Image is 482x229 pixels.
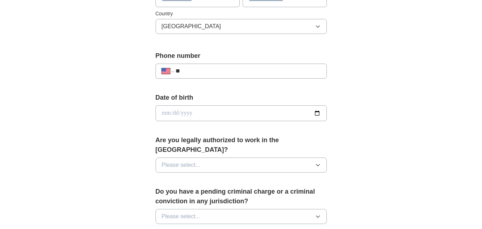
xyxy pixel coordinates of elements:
span: Please select... [162,212,201,221]
span: Please select... [162,161,201,169]
label: Country [156,10,327,18]
button: Please select... [156,209,327,224]
button: Please select... [156,158,327,173]
label: Date of birth [156,93,327,103]
label: Are you legally authorized to work in the [GEOGRAPHIC_DATA]? [156,135,327,155]
label: Phone number [156,51,327,61]
label: Do you have a pending criminal charge or a criminal conviction in any jurisdiction? [156,187,327,206]
button: [GEOGRAPHIC_DATA] [156,19,327,34]
span: [GEOGRAPHIC_DATA] [162,22,221,31]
